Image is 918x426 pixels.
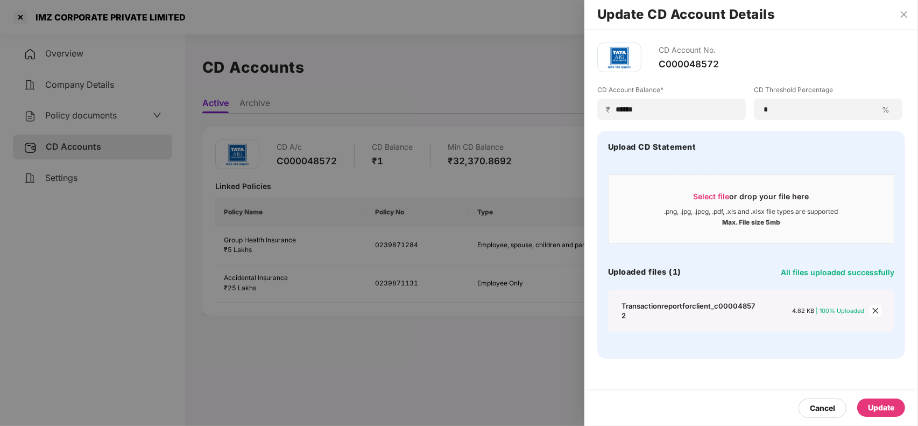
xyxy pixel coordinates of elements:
[868,402,894,414] div: Update
[597,9,905,20] h2: Update CD Account Details
[694,191,809,207] div: or drop your file here
[810,402,835,414] div: Cancel
[665,207,838,216] div: .png, .jpg, .jpeg, .pdf, .xls and .xlsx file types are supported
[597,85,746,99] label: CD Account Balance*
[878,104,894,115] span: %
[606,104,615,115] span: ₹
[792,307,814,315] span: 4.82 KB
[608,267,681,277] h4: Uploaded files (1)
[870,305,881,317] span: close
[722,216,780,227] div: Max. File size 5mb
[781,268,894,277] span: All files uploaded successfully
[608,142,696,152] h4: Upload CD Statement
[659,58,719,70] div: C000048572
[603,41,635,74] img: tatag.png
[816,307,864,315] span: | 100% Uploaded
[900,10,908,19] span: close
[754,85,902,99] label: CD Threshold Percentage
[622,301,755,320] div: Transactionreportforclient_c000048572
[609,183,894,235] span: Select fileor drop your file here.png, .jpg, .jpeg, .pdf, .xls and .xlsx file types are supported...
[896,10,912,19] button: Close
[659,43,719,58] div: CD Account No.
[694,192,730,201] span: Select file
